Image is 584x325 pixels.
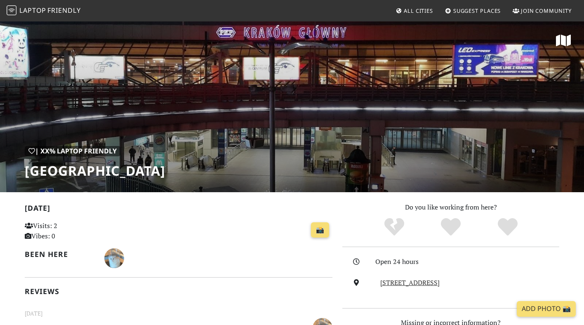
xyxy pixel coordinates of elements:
h2: [DATE] [25,204,332,216]
a: [STREET_ADDRESS] [380,278,440,287]
a: Join Community [509,3,575,18]
small: [DATE] [20,309,337,318]
a: Suggest Places [442,3,504,18]
div: Open 24 hours [375,257,564,267]
span: Friendly [47,6,80,15]
div: | XX% Laptop Friendly [25,146,120,157]
h1: [GEOGRAPHIC_DATA] [25,163,165,179]
p: Visits: 2 Vibes: 0 [25,221,121,242]
a: LaptopFriendly LaptopFriendly [7,4,81,18]
div: Yes [422,217,479,238]
span: All Cities [404,7,433,14]
h2: Reviews [25,287,332,296]
img: LaptopFriendly [7,5,16,15]
a: Add Photo 📸 [517,301,576,317]
a: All Cities [392,3,436,18]
div: Definitely! [479,217,536,238]
div: No [366,217,423,238]
span: Oliwia Cużytek [104,253,124,262]
span: Join Community [521,7,572,14]
span: Laptop [19,6,46,15]
a: 📸 [311,222,329,238]
img: 2321-oliwia.jpg [104,248,124,268]
span: Suggest Places [453,7,501,14]
p: Do you like working from here? [342,202,559,213]
h2: Been here [25,250,94,259]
